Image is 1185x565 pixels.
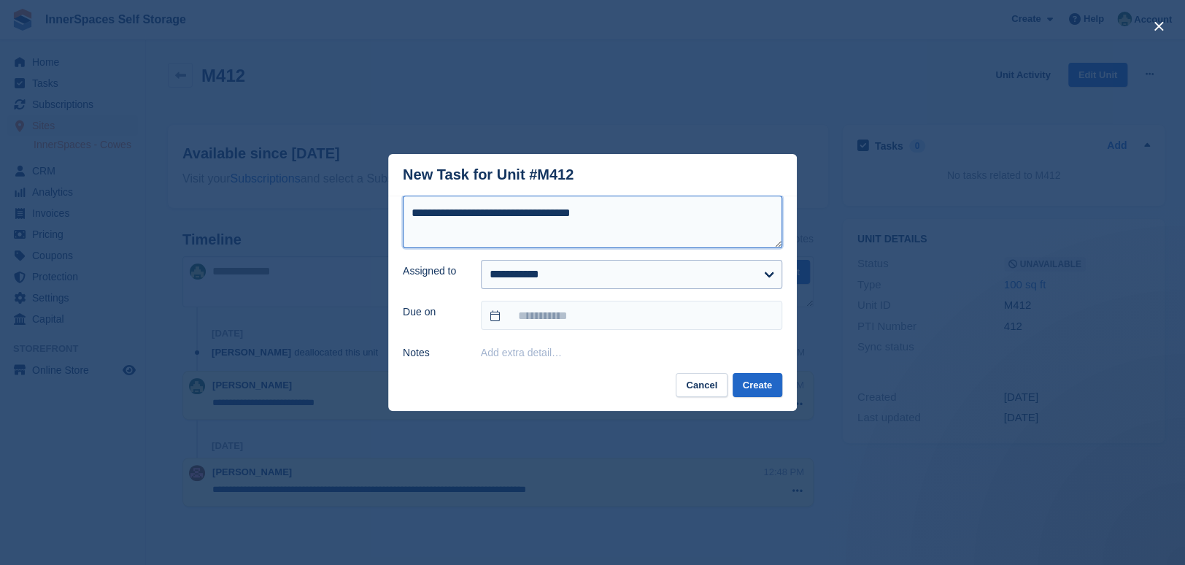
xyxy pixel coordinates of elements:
label: Due on [403,304,463,320]
button: Create [733,373,782,397]
div: New Task for Unit #M412 [403,166,574,183]
label: Notes [403,345,463,361]
label: Assigned to [403,264,463,279]
button: Cancel [676,373,727,397]
button: Add extra detail… [481,347,562,358]
button: close [1147,15,1170,38]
